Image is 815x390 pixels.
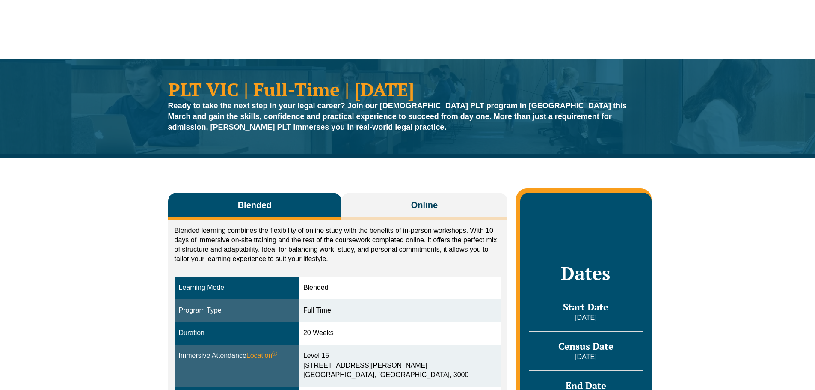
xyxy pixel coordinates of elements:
div: Program Type [179,306,295,316]
span: Start Date [563,301,608,313]
div: Duration [179,328,295,338]
div: Level 15 [STREET_ADDRESS][PERSON_NAME] [GEOGRAPHIC_DATA], [GEOGRAPHIC_DATA], 3000 [303,351,497,381]
span: Location [246,351,278,361]
sup: ⓘ [272,351,277,357]
p: Blended learning combines the flexibility of online study with the benefits of in-person workshop... [175,226,501,264]
p: [DATE] [529,313,643,322]
div: Blended [303,283,497,293]
p: [DATE] [529,352,643,362]
span: Online [411,199,438,211]
div: Learning Mode [179,283,295,293]
h2: Dates [529,262,643,284]
div: Full Time [303,306,497,316]
div: Immersive Attendance [179,351,295,361]
div: 20 Weeks [303,328,497,338]
h1: PLT VIC | Full-Time | [DATE] [168,80,647,98]
span: Blended [238,199,272,211]
strong: Ready to take the next step in your legal career? Join our [DEMOGRAPHIC_DATA] PLT program in [GEO... [168,101,627,131]
span: Census Date [558,340,613,352]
